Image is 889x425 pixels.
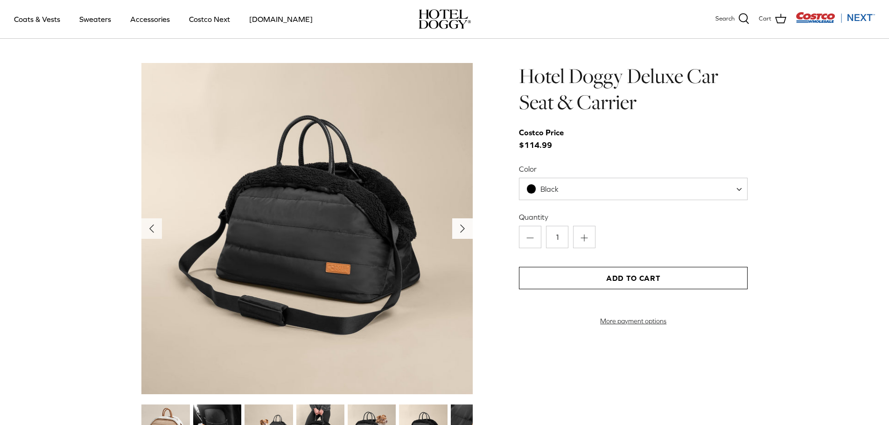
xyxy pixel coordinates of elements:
[759,13,786,25] a: Cart
[715,13,749,25] a: Search
[452,218,473,239] button: Next
[519,126,564,139] div: Costco Price
[519,63,748,116] h1: Hotel Doggy Deluxe Car Seat & Carrier
[6,3,69,35] a: Coats & Vests
[519,317,748,325] a: More payment options
[122,3,178,35] a: Accessories
[519,267,748,289] button: Add to Cart
[519,164,748,174] label: Color
[71,3,119,35] a: Sweaters
[759,14,771,24] span: Cart
[796,18,875,25] a: Visit Costco Next
[715,14,735,24] span: Search
[419,9,471,29] a: hoteldoggy.com hoteldoggycom
[519,212,748,222] label: Quantity
[519,184,577,194] span: Black
[141,218,162,239] button: Previous
[181,3,238,35] a: Costco Next
[519,126,573,152] span: $114.99
[540,185,559,193] span: Black
[796,12,875,23] img: Costco Next
[546,226,568,248] input: Quantity
[519,178,748,200] span: Black
[419,9,471,29] img: hoteldoggycom
[241,3,321,35] a: [DOMAIN_NAME]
